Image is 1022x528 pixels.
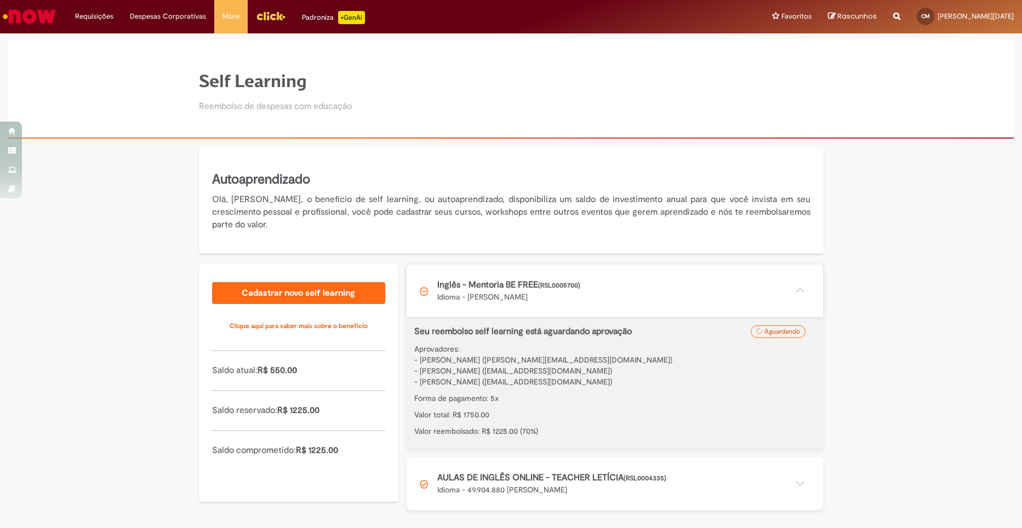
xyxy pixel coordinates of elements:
[277,405,319,416] span: R$ 1225.00
[414,426,815,437] p: Valor reembolsado: R$ 1225.00 (70%)
[764,327,800,336] span: Aguardando
[921,13,930,20] span: CM
[256,8,286,24] img: click_logo_yellow_360x200.png
[414,409,815,420] p: Valor total: R$ 1750.00
[938,12,1014,21] span: [PERSON_NAME][DATE]
[781,11,812,22] span: Favoritos
[828,12,877,22] a: Rascunhos
[222,11,239,22] span: More
[199,72,352,91] h1: Self Learning
[414,343,815,387] p: Aprovadores:
[258,365,297,376] span: R$ 550.00
[212,444,385,457] p: Saldo comprometido:
[302,11,365,24] div: Padroniza
[199,102,352,112] h2: Reembolso de despesas com educação
[212,364,385,377] p: Saldo atual:
[837,11,877,21] span: Rascunhos
[414,355,672,365] spam: - [PERSON_NAME] ([PERSON_NAME][EMAIL_ADDRESS][DOMAIN_NAME])
[212,404,385,417] p: Saldo reservado:
[338,11,365,24] p: +GenAi
[414,325,758,338] p: Seu reembolso self learning está aguardando aprovação
[212,193,810,231] p: Olá, [PERSON_NAME], o benefício de self learning, ou autoaprendizado, disponibiliza um saldo de i...
[296,445,338,456] span: R$ 1225.00
[130,11,206,22] span: Despesas Corporativas
[75,11,113,22] span: Requisições
[414,366,612,376] spam: - [PERSON_NAME] ([EMAIL_ADDRESS][DOMAIN_NAME])
[212,170,810,189] h5: Autoaprendizado
[414,393,815,404] p: Forma de pagamento: 5x
[212,315,385,337] a: Clique aqui para saber mais sobre o benefício
[212,282,385,304] a: Cadastrar novo self learning
[414,377,612,387] spam: - [PERSON_NAME] ([EMAIL_ADDRESS][DOMAIN_NAME])
[1,5,58,27] img: ServiceNow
